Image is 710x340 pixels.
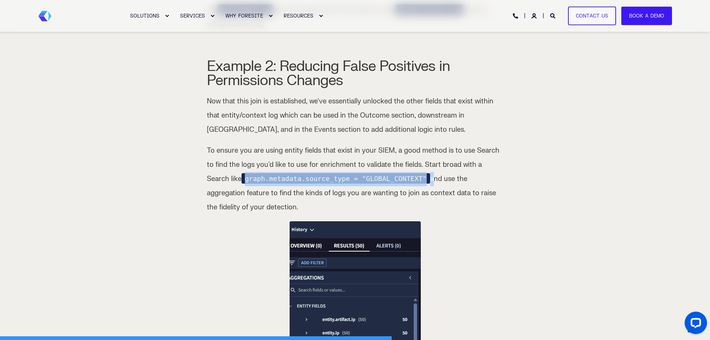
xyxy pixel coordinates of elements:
p: Now that this join is established, we've essentially unlocked the other fields that exist within ... [207,94,503,137]
iframe: LiveChat chat widget [679,309,710,340]
div: Expand SERVICES [210,14,215,18]
img: Foresite brand mark, a hexagon shape of blues with a directional arrow to the right hand side [38,11,51,21]
a: Open Search [550,12,557,19]
h2: Example 2: Reducing False Positives in Permissions Changes [207,59,503,88]
div: Expand SOLUTIONS [165,14,169,18]
a: Login [531,12,538,19]
span: RESOURCES [284,13,313,19]
a: Back to Home [38,11,51,21]
a: Book a Demo [621,6,672,25]
div: Expand WHY FORESITE [268,14,273,18]
span: WHY FORESITE [225,13,263,19]
p: To ensure you are using entity fields that exist in your SIEM, a good method is to use Search to ... [207,144,503,215]
a: Contact Us [568,6,616,25]
span: SOLUTIONS [130,13,160,19]
div: Expand RESOURCES [319,14,323,18]
code: graph.metadata.source_type = "GLOBAL_CONTEXT" [242,173,430,184]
